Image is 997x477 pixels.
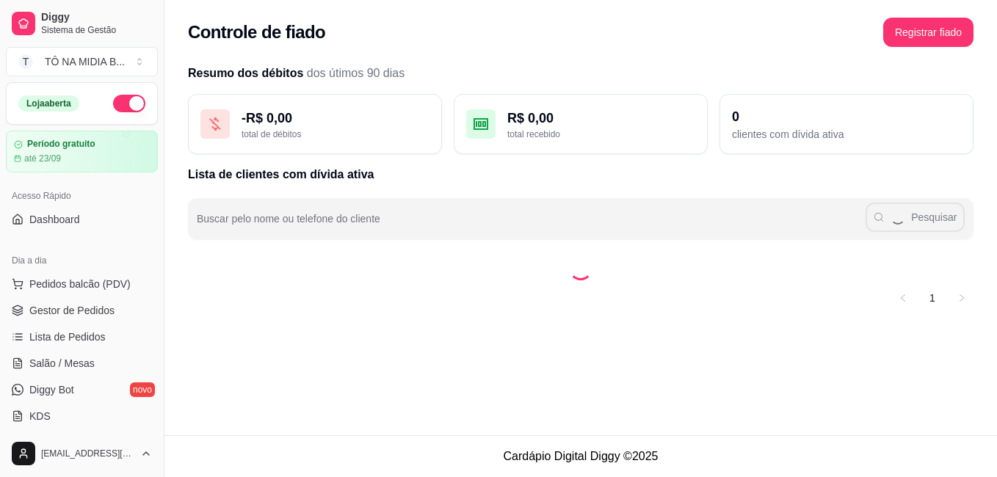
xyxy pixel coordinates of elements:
a: Gestor de Pedidos [6,299,158,322]
span: Salão / Mesas [29,356,95,371]
a: Lista de Pedidos [6,325,158,349]
span: Lista de Pedidos [29,329,106,344]
div: total recebido [507,128,695,140]
div: total de débitos [242,128,429,140]
li: 1 [921,286,944,310]
div: Loja aberta [18,95,79,112]
h2: Controle de fiado [188,21,325,44]
button: right [950,286,974,310]
a: 1 [921,287,943,309]
a: Salão / Mesas [6,352,158,375]
span: T [18,54,33,69]
span: dos útimos 90 dias [307,67,405,79]
button: Pedidos balcão (PDV) [6,272,158,296]
a: DiggySistema de Gestão [6,6,158,41]
span: Sistema de Gestão [41,24,152,36]
span: Gestor de Pedidos [29,303,115,318]
div: Dia a dia [6,249,158,272]
div: 0 [732,106,961,127]
article: até 23/09 [24,153,61,164]
div: R$ 0,00 [507,108,695,128]
a: KDS [6,404,158,428]
span: KDS [29,409,51,423]
li: Previous Page [891,286,915,310]
a: Diggy Botnovo [6,378,158,401]
li: Next Page [950,286,974,310]
span: right [957,294,966,302]
span: Diggy Bot [29,382,74,397]
span: left [899,294,907,302]
a: Período gratuitoaté 23/09 [6,131,158,172]
span: Dashboard [29,212,80,227]
button: Registrar fiado [883,18,974,47]
button: left [891,286,915,310]
span: Diggy [41,11,152,24]
a: Dashboard [6,208,158,231]
span: [EMAIL_ADDRESS][DOMAIN_NAME] [41,448,134,459]
article: Período gratuito [27,139,95,150]
h2: Lista de clientes com dívida ativa [188,166,974,183]
span: Pedidos balcão (PDV) [29,277,131,291]
div: Loading [569,257,592,280]
input: Buscar pelo nome ou telefone do cliente [197,217,866,232]
div: Acesso Rápido [6,184,158,208]
div: TÔ NA MIDIA B ... [45,54,125,69]
footer: Cardápio Digital Diggy © 2025 [164,435,997,477]
h2: Resumo dos débitos [188,65,974,82]
button: Select a team [6,47,158,76]
button: [EMAIL_ADDRESS][DOMAIN_NAME] [6,436,158,471]
div: clientes com dívida ativa [732,127,961,142]
button: Alterar Status [113,95,145,112]
div: - R$ 0,00 [242,108,429,128]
